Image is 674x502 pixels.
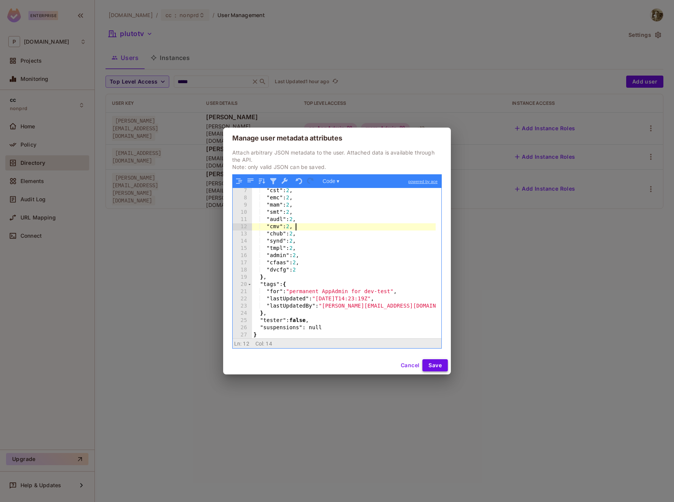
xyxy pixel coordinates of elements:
div: 22 [233,295,252,303]
span: Ln: [234,341,241,347]
button: Repair JSON: fix quotes and escape characters, remove comments and JSONP notation, turn JavaScrip... [280,176,290,186]
button: Format JSON data, with proper indentation and line feeds (Ctrl+I) [234,176,244,186]
h2: Manage user metadata attributes [223,128,451,149]
div: 20 [233,281,252,288]
div: 19 [233,274,252,281]
div: 14 [233,238,252,245]
span: Col: [255,341,265,347]
button: Cancel [398,359,422,371]
div: 23 [233,303,252,310]
button: Redo (Ctrl+Shift+Z) [306,176,315,186]
a: powered by ace [405,175,441,188]
button: Save [422,359,448,371]
span: 12 [243,341,249,347]
div: 24 [233,310,252,317]
div: 12 [233,223,252,230]
span: 14 [266,341,272,347]
button: Undo last action (Ctrl+Z) [294,176,304,186]
div: 8 [233,194,252,202]
div: 16 [233,252,252,259]
div: 13 [233,230,252,238]
div: 27 [233,332,252,339]
div: 15 [233,245,252,252]
button: Filter, sort, or transform contents [268,176,278,186]
div: 25 [233,317,252,324]
button: Code ▾ [320,176,342,186]
button: Sort contents [257,176,267,186]
div: 9 [233,202,252,209]
div: 7 [233,187,252,194]
div: 26 [233,324,252,332]
div: 18 [233,267,252,274]
div: 17 [233,259,252,267]
div: 10 [233,209,252,216]
p: Attach arbitrary JSON metadata to the user. Attached data is available through the API. Note: onl... [232,149,442,170]
button: Compact JSON data, remove all whitespaces (Ctrl+Shift+I) [246,176,255,186]
div: 21 [233,288,252,295]
div: 11 [233,216,252,223]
